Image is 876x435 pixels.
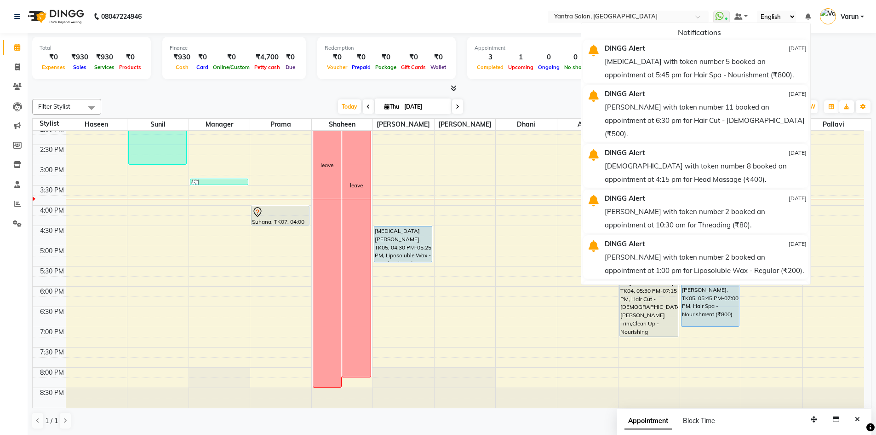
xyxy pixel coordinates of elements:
[101,4,142,29] b: 08047224946
[250,119,311,130] span: Prama
[401,100,447,114] input: 2025-09-04
[252,52,282,63] div: ₹4,700
[38,307,66,317] div: 6:30 PM
[252,206,309,225] div: Suhana, TK07, 04:00 PM-04:30 PM, Pedicure - Regular
[749,283,807,296] div: [DATE]
[40,52,68,63] div: ₹0
[749,41,807,55] div: [DATE]
[170,52,194,63] div: ₹930
[605,159,807,186] div: [DEMOGRAPHIC_DATA] with token number 8 booked an appointment at 4:15 pm for Head Massage (₹400).
[557,119,618,130] span: admin
[23,4,86,29] img: logo
[851,412,864,427] button: Close
[325,44,448,52] div: Redemption
[598,283,742,296] div: DINGG Alert
[605,205,807,232] div: [PERSON_NAME] with token number 2 booked an appointment at 10:30 am for Threading (₹80).
[803,119,864,130] span: Pallavi
[605,250,807,277] div: [PERSON_NAME] with token number 2 booked an appointment at 1:00 pm for Liposoluble Wax - Regular ...
[38,388,66,398] div: 8:30 PM
[252,64,282,70] span: Petty cash
[428,64,448,70] span: Wallet
[841,12,859,22] span: Varun
[749,146,807,159] div: [DATE]
[66,119,127,130] span: Haseen
[38,348,66,357] div: 7:30 PM
[282,52,298,63] div: ₹0
[127,119,189,130] span: Sunil
[189,119,250,130] span: Manager
[598,41,742,55] div: DINGG Alert
[349,64,373,70] span: Prepaid
[38,186,66,195] div: 3:30 PM
[194,52,211,63] div: ₹0
[190,179,248,185] div: [PERSON_NAME], TK06, 03:20 PM-03:30 PM, Advance
[38,165,66,175] div: 3:00 PM
[598,237,742,250] div: DINGG Alert
[92,64,117,70] span: Services
[683,417,715,425] span: Block Time
[435,119,496,130] span: [PERSON_NAME]
[173,64,191,70] span: Cash
[350,181,363,190] div: leave
[33,119,66,128] div: Stylist
[562,64,589,70] span: No show
[45,416,58,426] span: 1 / 1
[117,52,143,63] div: ₹0
[605,55,807,81] div: [MEDICAL_DATA] with token number 5 booked an appointment at 5:45 pm for Hair Spa - Nourishment (₹...
[399,52,428,63] div: ₹0
[338,99,361,114] span: Today
[475,52,506,63] div: 3
[38,226,66,236] div: 4:30 PM
[620,267,677,336] div: Dr. [PERSON_NAME], TK04, 05:30 PM-07:15 PM, Hair Cut - [DEMOGRAPHIC_DATA],[PERSON_NAME] Trim,Clea...
[536,64,562,70] span: Ongoing
[475,44,589,52] div: Appointment
[598,146,742,159] div: DINGG Alert
[399,64,428,70] span: Gift Cards
[321,161,333,169] div: leave
[536,52,562,63] div: 0
[71,64,89,70] span: Sales
[605,100,807,140] div: [PERSON_NAME] with token number 11 booked an appointment at 6:30 pm for Hair Cut - [DEMOGRAPHIC_D...
[506,64,536,70] span: Upcoming
[589,27,810,38] div: Notifications
[38,246,66,256] div: 5:00 PM
[194,64,211,70] span: Card
[38,368,66,377] div: 8:00 PM
[598,87,742,100] div: DINGG Alert
[38,267,66,276] div: 5:30 PM
[496,119,557,130] span: Dhani
[382,103,401,110] span: Thu
[38,287,66,296] div: 6:00 PM
[325,52,349,63] div: ₹0
[325,64,349,70] span: Voucher
[211,52,252,63] div: ₹0
[373,64,399,70] span: Package
[624,413,672,429] span: Appointment
[562,52,589,63] div: 0
[820,8,836,24] img: Varun
[475,64,506,70] span: Completed
[681,277,739,326] div: [MEDICAL_DATA][PERSON_NAME], TK05, 05:45 PM-07:00 PM, Hair Spa - Nourishment (₹800)
[283,64,298,70] span: Due
[349,52,373,63] div: ₹0
[312,119,373,130] span: Shaheen
[749,87,807,100] div: [DATE]
[373,119,434,130] span: [PERSON_NAME]
[749,237,807,250] div: [DATE]
[38,327,66,337] div: 7:00 PM
[38,103,70,110] span: Filter Stylist
[38,145,66,155] div: 2:30 PM
[40,44,143,52] div: Total
[598,191,742,205] div: DINGG Alert
[374,226,432,262] div: [MEDICAL_DATA][PERSON_NAME], TK05, 04:30 PM-05:25 PM, Liposoluble Wax - Regular,Threading
[68,52,92,63] div: ₹930
[92,52,117,63] div: ₹930
[506,52,536,63] div: 1
[749,191,807,205] div: [DATE]
[117,64,143,70] span: Products
[211,64,252,70] span: Online/Custom
[373,52,399,63] div: ₹0
[170,44,298,52] div: Finance
[40,64,68,70] span: Expenses
[38,206,66,215] div: 4:00 PM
